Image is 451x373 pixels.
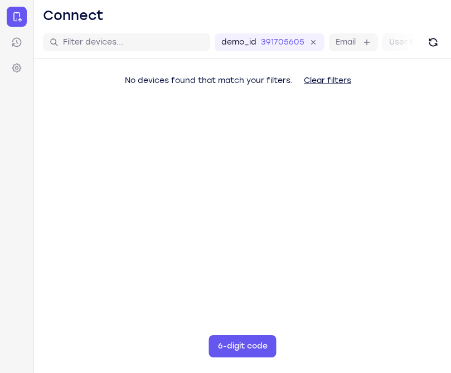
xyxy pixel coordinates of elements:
[43,7,104,24] h1: Connect
[221,37,256,48] label: demo_id
[424,33,442,51] button: Refresh
[7,58,27,78] a: Settings
[389,37,418,48] label: User ID
[209,335,277,357] button: 6-digit code
[125,76,293,85] span: No devices found that match your filters.
[295,70,360,92] button: Clear filters
[7,32,27,52] a: Sessions
[7,7,27,27] a: Connect
[63,37,203,48] input: Filter devices...
[336,37,356,48] label: Email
